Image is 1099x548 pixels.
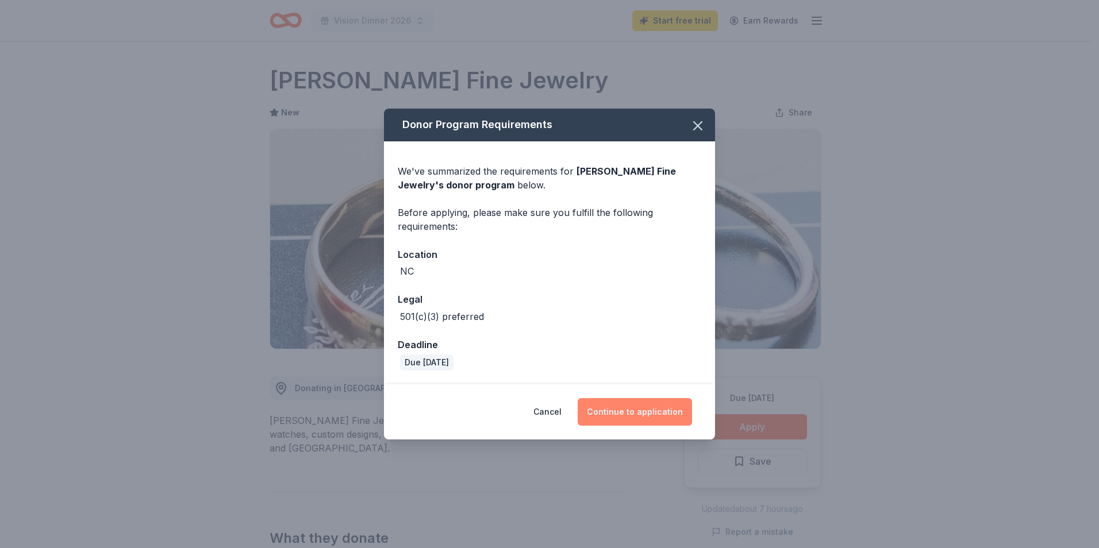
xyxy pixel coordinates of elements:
div: Deadline [398,337,701,352]
div: Before applying, please make sure you fulfill the following requirements: [398,206,701,233]
div: We've summarized the requirements for below. [398,164,701,192]
button: Cancel [533,398,562,426]
div: Due [DATE] [400,354,454,371]
div: 501(c)(3) preferred [400,310,484,323]
button: Continue to application [578,398,692,426]
div: Legal [398,292,701,307]
div: Location [398,247,701,262]
div: NC [400,264,414,278]
div: Donor Program Requirements [384,109,715,141]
